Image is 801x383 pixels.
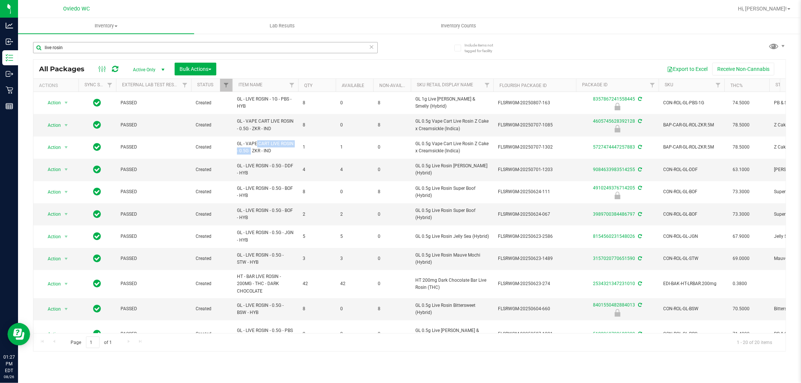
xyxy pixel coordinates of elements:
span: 4 [303,166,331,173]
inline-svg: Inbound [6,38,13,45]
span: select [62,142,71,153]
span: Created [196,166,228,173]
span: 2 [303,330,331,338]
span: CON-ROL-GL-PBS [663,330,720,338]
a: Package ID [582,82,608,87]
span: 8 [303,188,331,195]
span: Sync from Compliance System [637,281,642,286]
span: 0 [340,305,369,312]
span: FLSRWGM-20250604-660 [498,305,572,312]
a: Filter [104,79,116,92]
span: In Sync [94,278,101,289]
span: PASSED [121,305,187,312]
inline-svg: Analytics [6,22,13,29]
span: select [62,279,71,289]
span: Created [196,144,228,151]
a: Sync Status [84,82,113,87]
span: Inventory Counts [431,23,486,29]
span: PASSED [121,99,187,107]
span: CON-ROL-GL-JGN [663,233,720,240]
span: GL - LIVE ROSIN - 0.5G - JGN - HYB [237,229,294,243]
a: 9084633983514255 [593,167,635,172]
span: 0 [378,255,406,262]
span: select [62,304,71,314]
span: 70.5000 [729,303,753,314]
a: Lab Results [194,18,370,34]
span: 69.0000 [729,253,753,264]
span: 8 [378,122,406,129]
span: In Sync [94,303,101,314]
span: In Sync [94,329,101,339]
span: 71.4000 [729,329,753,339]
span: Created [196,233,228,240]
span: 8 [303,122,331,129]
span: select [62,187,71,197]
inline-svg: Reports [6,102,13,110]
span: select [62,254,71,264]
span: GL 0.5g Vape Cart Live Rosin Z Cake x Creamsickle (Indica) [415,140,489,155]
span: 78.5000 [729,142,753,153]
span: GL 1g Live [PERSON_NAME] & Smelly (Hybrid) [415,96,489,110]
a: 5727474447257883 [593,144,635,150]
div: Newly Received [575,192,660,199]
span: 2 [340,211,369,218]
span: 0 [378,233,406,240]
span: Lab Results [259,23,305,29]
a: THC% [730,83,743,88]
div: Newly Received [575,309,660,317]
span: 2 [303,211,331,218]
span: Action [41,164,61,175]
span: Created [196,255,228,262]
span: GL - LIVE ROSIN - 0.5G - BSW - HYB [237,302,294,316]
button: Bulk Actions [175,63,216,75]
a: Filter [179,79,191,92]
span: Created [196,188,228,195]
span: select [62,120,71,131]
span: 1 - 20 of 20 items [731,336,778,348]
span: In Sync [94,98,101,108]
span: Sync from Compliance System [637,96,642,102]
span: 78.5000 [729,120,753,131]
iframe: Resource center [8,323,30,345]
inline-svg: Inventory [6,54,13,62]
span: Action [41,98,61,108]
span: FLSRWGM-20250624-067 [498,211,572,218]
span: FLSRWGM-20250624-111 [498,188,572,195]
span: 0 [378,211,406,218]
span: GL - LIVE ROSIN - 0.5G - PBS - HYB [237,327,294,341]
span: GL - LIVE ROSIN - 0.5G - BOF - HYB [237,207,294,221]
span: Sync from Compliance System [637,234,642,239]
span: Created [196,122,228,129]
span: FLSRWGM-20250623-274 [498,280,572,287]
span: select [62,329,71,339]
span: Action [41,304,61,314]
button: Receive Non-Cannabis [712,63,774,75]
span: Sync from Compliance System [637,185,642,191]
span: Inventory [18,23,194,29]
a: 5122969708688300 [593,331,635,336]
span: 0 [340,188,369,195]
span: 0 [378,280,406,287]
a: Qty [304,83,312,88]
span: PASSED [121,166,187,173]
a: Sku Retail Display Name [417,82,473,87]
span: GL 0.5g Live Rosin Jelly Sea (Hybrid) [415,233,489,240]
span: 1 [303,144,331,151]
span: FLSRWGM-20250623-1489 [498,255,572,262]
span: 0 [378,144,406,151]
span: GL 0.5g Live Rosin [PERSON_NAME] (Hybrid) [415,162,489,177]
a: Inventory Counts [370,18,546,34]
span: 0.3800 [729,278,751,289]
span: 1 [340,144,369,151]
span: In Sync [94,231,101,242]
input: Search Package ID, Item Name, SKU, Lot or Part Number... [33,42,378,53]
a: 2534321347231010 [593,281,635,286]
span: 4 [340,166,369,173]
span: 73.3000 [729,209,753,220]
a: Non-Available [379,83,413,88]
span: 67.9000 [729,231,753,242]
span: FLSRWGM-20250807-163 [498,99,572,107]
span: PASSED [121,233,187,240]
span: PASSED [121,255,187,262]
span: In Sync [94,186,101,197]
